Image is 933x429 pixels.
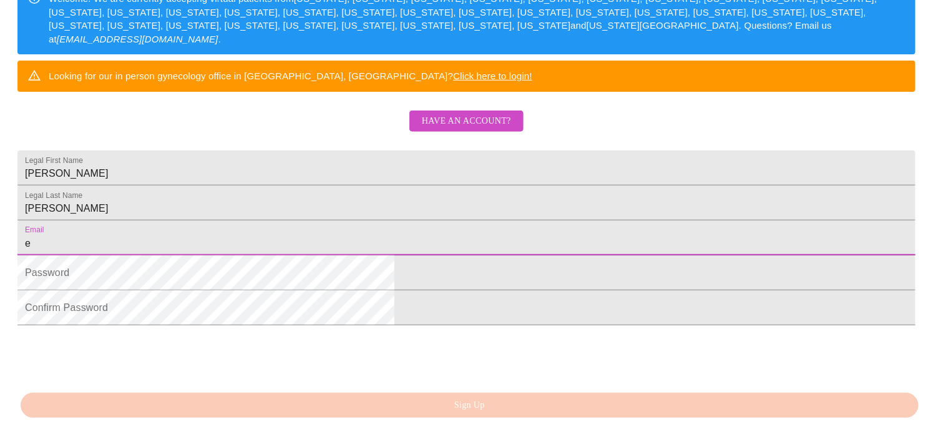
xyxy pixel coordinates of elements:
div: Looking for our in person gynecology office in [GEOGRAPHIC_DATA], [GEOGRAPHIC_DATA]? [49,64,532,87]
em: [EMAIL_ADDRESS][DOMAIN_NAME] [57,34,218,44]
a: Click here to login! [453,71,532,81]
button: Have an account? [409,111,524,132]
span: Have an account? [422,114,511,129]
iframe: reCAPTCHA [17,332,207,380]
a: Have an account? [406,124,527,135]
